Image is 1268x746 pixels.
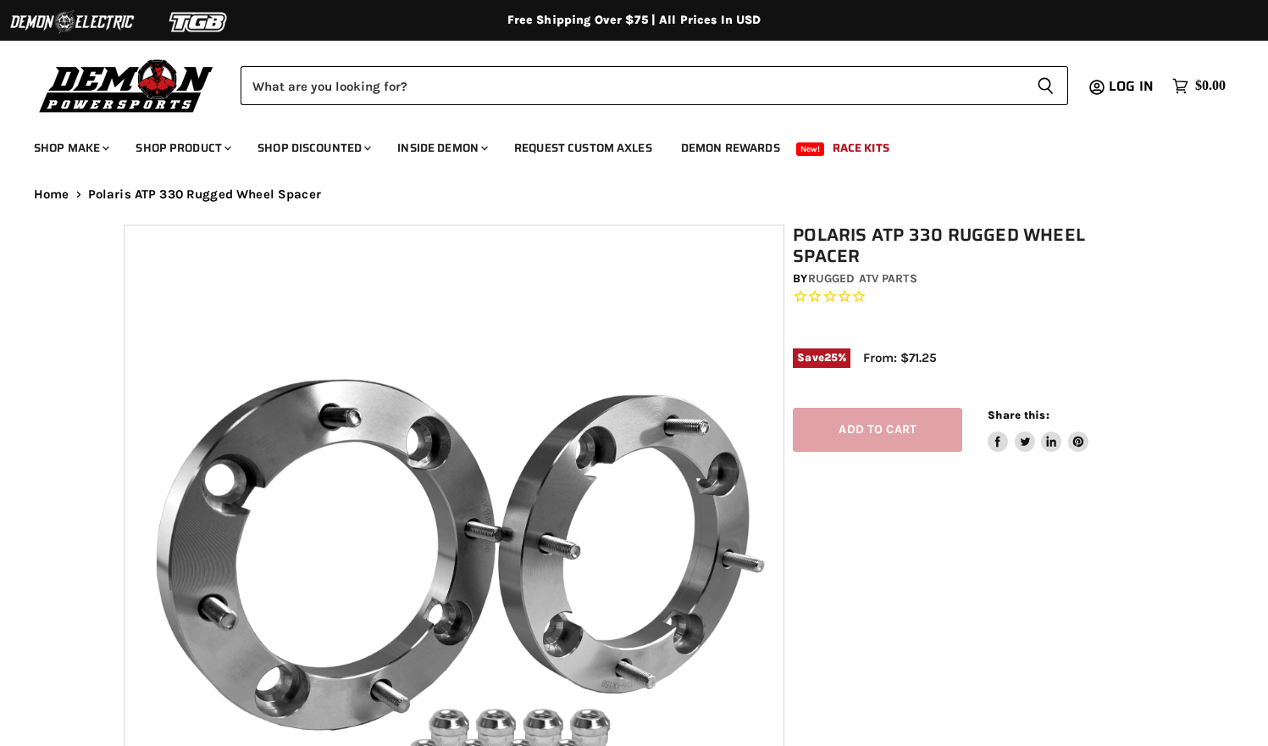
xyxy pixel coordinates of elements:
[385,131,498,165] a: Inside Demon
[820,131,902,165] a: Race Kits
[34,187,69,202] a: Home
[245,131,381,165] a: Shop Discounted
[668,131,793,165] a: Demon Rewards
[21,131,119,165] a: Shop Make
[1023,66,1068,105] button: Search
[988,408,1088,453] aside: Share this:
[88,187,321,202] span: Polaris ATP 330 Rugged Wheel Spacer
[136,6,263,38] img: TGB Logo 2
[1195,78,1226,94] span: $0.00
[241,66,1023,105] input: Search
[501,131,665,165] a: Request Custom Axles
[8,6,136,38] img: Demon Electric Logo 2
[241,66,1068,105] form: Product
[123,131,241,165] a: Shop Product
[34,55,219,115] img: Demon Powersports
[793,348,850,367] span: Save %
[1101,79,1164,94] a: Log in
[793,288,1153,306] span: Rated 0.0 out of 5 stars 0 reviews
[793,270,1153,288] div: by
[21,124,1221,165] ul: Main menu
[796,142,825,156] span: New!
[793,225,1153,267] h1: Polaris ATP 330 Rugged Wheel Spacer
[988,409,1049,421] span: Share this:
[824,351,838,364] span: 25
[808,271,917,286] a: Rugged ATV Parts
[1109,75,1154,97] span: Log in
[863,350,937,365] span: From: $71.25
[1164,74,1234,98] a: $0.00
